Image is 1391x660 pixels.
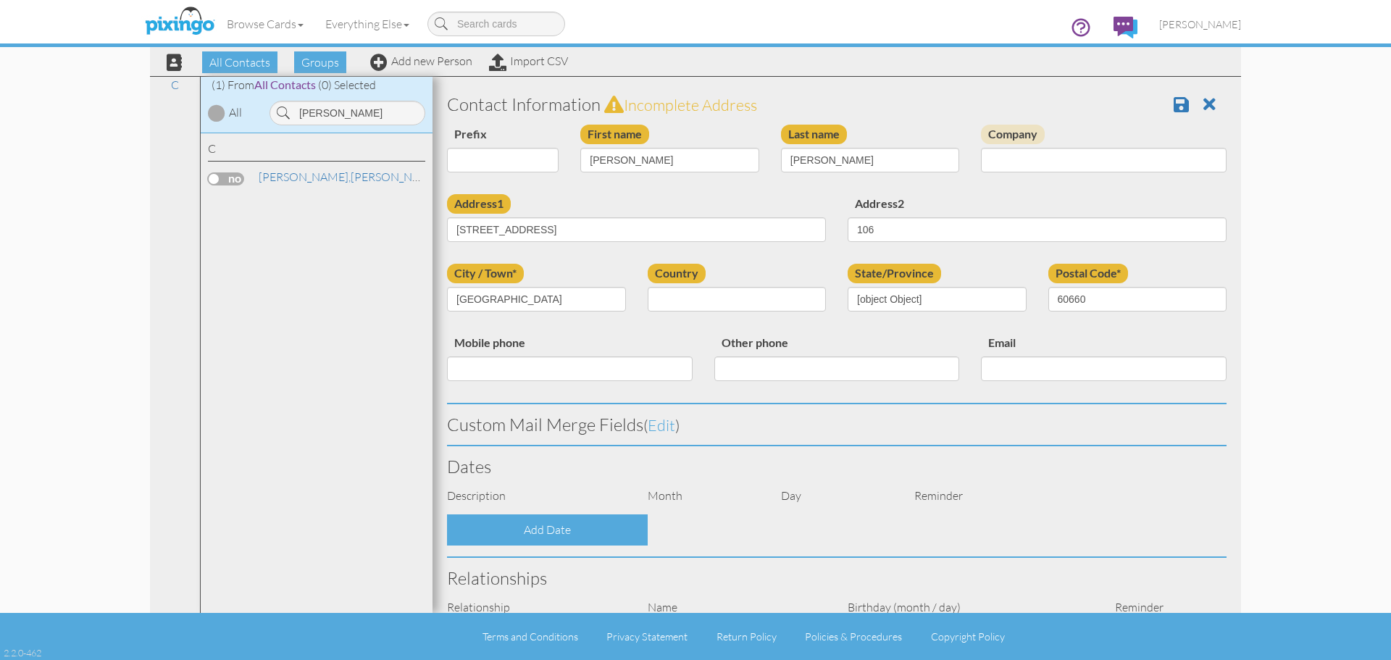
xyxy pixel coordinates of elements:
label: Postal Code* [1048,264,1128,283]
span: Incomplete address [624,95,757,114]
div: Birthday (month / day) [837,599,1104,616]
label: Company [981,125,1045,144]
a: Privacy Statement [606,630,688,643]
span: [PERSON_NAME], [259,170,351,184]
input: Search cards [427,12,565,36]
span: (0) Selected [318,78,376,92]
div: Add Date [447,514,648,546]
h3: Contact Information [447,95,1227,114]
a: C [164,76,186,93]
span: Groups [294,51,346,73]
a: Import CSV [489,54,568,68]
a: Policies & Procedures [805,630,902,643]
a: Browse Cards [216,6,314,42]
label: Prefix [447,125,494,144]
h3: Relationships [447,569,1227,588]
img: pixingo logo [141,4,218,40]
div: All [229,104,242,121]
label: First name [580,125,649,144]
a: [PERSON_NAME] [257,168,442,185]
span: [PERSON_NAME] [1159,18,1241,30]
div: Name [637,599,837,616]
span: All Contacts [254,78,316,91]
h3: Dates [447,457,1227,476]
div: Description [436,488,637,504]
a: Everything Else [314,6,420,42]
div: C [208,141,425,162]
div: Relationship [436,599,637,616]
div: Reminder [903,488,1037,504]
img: comments.svg [1114,17,1137,38]
label: City / Town* [447,264,524,283]
label: Other phone [714,333,795,353]
label: Address2 [848,194,911,214]
label: Country [648,264,706,283]
label: Address1 [447,194,511,214]
label: Last name [781,125,847,144]
div: Day [770,488,903,504]
span: All Contacts [202,51,277,73]
span: edit [648,415,675,435]
div: Month [637,488,770,504]
div: (1) From [201,77,433,93]
a: Return Policy [717,630,777,643]
label: Email [981,333,1023,353]
label: State/Province [848,264,941,283]
label: Mobile phone [447,333,532,353]
a: Add new Person [370,54,472,68]
h3: Custom Mail Merge Fields [447,415,1227,434]
span: ( ) [643,415,680,435]
div: 2.2.0-462 [4,646,41,659]
div: Reminder [1104,599,1171,616]
a: Terms and Conditions [483,630,578,643]
a: Copyright Policy [931,630,1005,643]
a: [PERSON_NAME] [1148,6,1252,43]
